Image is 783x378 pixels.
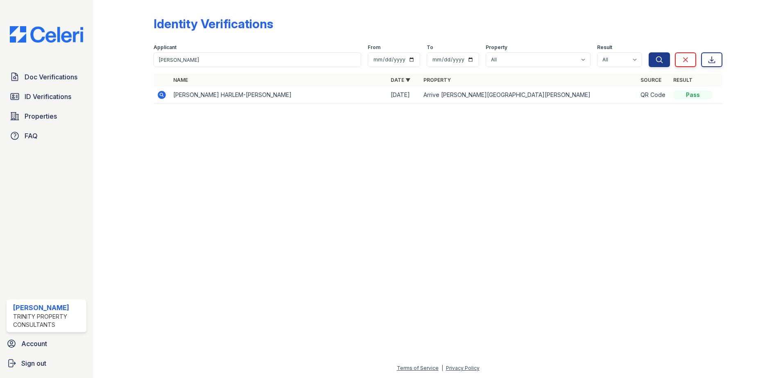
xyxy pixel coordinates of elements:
[154,44,177,51] label: Applicant
[170,87,387,103] td: [PERSON_NAME] HARLEM-[PERSON_NAME]
[25,111,57,121] span: Properties
[3,26,90,43] img: CE_Logo_Blue-a8612792a0a2168367f1c8372b55b34899dd931a85d93a1a3d3e32e68fde9ad4.png
[7,88,86,105] a: ID Verifications
[486,44,507,51] label: Property
[3,355,90,371] a: Sign out
[21,358,46,368] span: Sign out
[25,72,77,82] span: Doc Verifications
[673,91,713,99] div: Pass
[7,108,86,124] a: Properties
[387,87,420,103] td: [DATE]
[154,52,361,67] input: Search by name or phone number
[441,365,443,371] div: |
[7,69,86,85] a: Doc Verifications
[3,335,90,352] a: Account
[25,131,38,141] span: FAQ
[640,77,661,83] a: Source
[13,313,83,329] div: Trinity Property Consultants
[391,77,410,83] a: Date ▼
[637,87,670,103] td: QR Code
[427,44,433,51] label: To
[420,87,638,103] td: Arrive [PERSON_NAME][GEOGRAPHIC_DATA][PERSON_NAME]
[446,365,480,371] a: Privacy Policy
[173,77,188,83] a: Name
[13,303,83,313] div: [PERSON_NAME]
[7,128,86,144] a: FAQ
[423,77,451,83] a: Property
[597,44,612,51] label: Result
[25,92,71,101] span: ID Verifications
[673,77,692,83] a: Result
[397,365,439,371] a: Terms of Service
[154,16,273,31] div: Identity Verifications
[368,44,380,51] label: From
[21,339,47,349] span: Account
